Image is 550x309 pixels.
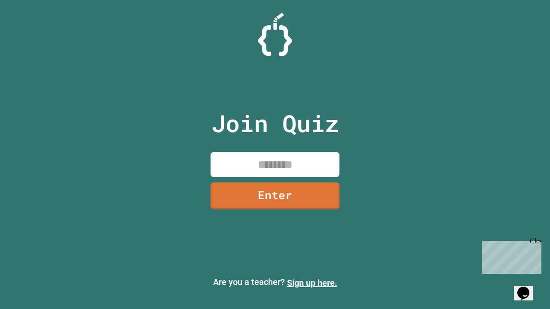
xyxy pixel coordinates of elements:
iframe: chat widget [479,237,541,274]
a: Enter [211,182,339,209]
a: Sign up here. [287,278,337,288]
p: Join Quiz [211,106,339,141]
div: Chat with us now!Close [3,3,59,55]
img: Logo.svg [258,13,292,56]
iframe: chat widget [514,275,541,300]
p: Are you a teacher? [7,276,543,289]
